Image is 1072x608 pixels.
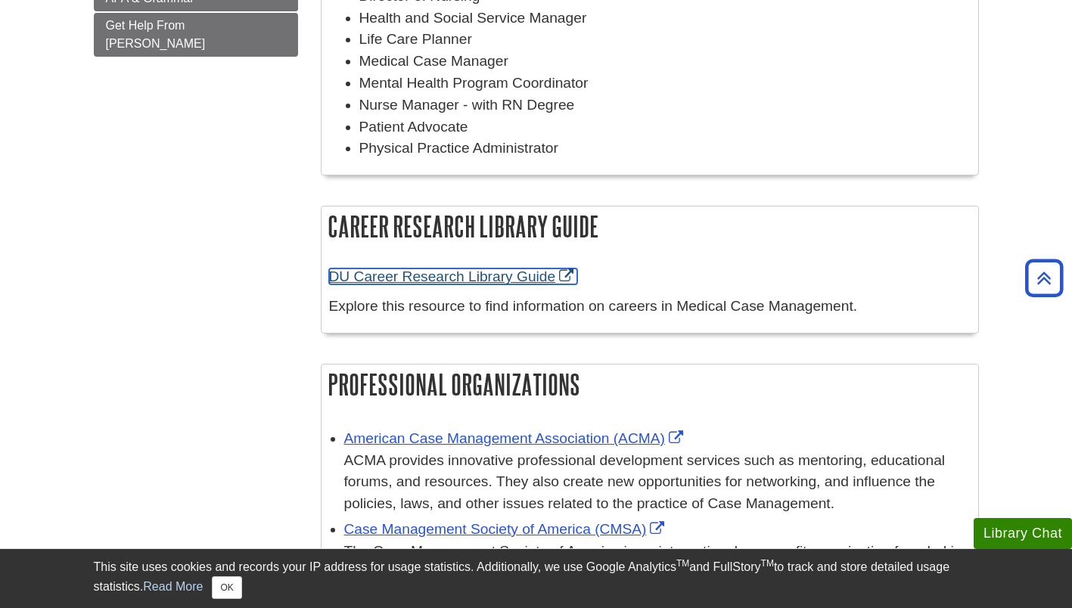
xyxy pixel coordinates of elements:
[359,73,971,95] li: Mental Health Program Coordinator
[359,95,971,116] li: Nurse Manager - with RN Degree
[212,576,241,599] button: Close
[344,521,669,537] a: Link opens in new window
[359,29,971,51] li: Life Care Planner
[359,51,971,73] li: Medical Case Manager
[359,116,971,138] li: Patient Advocate
[322,206,978,247] h2: Career Research Library Guide
[974,518,1072,549] button: Library Chat
[329,296,971,318] p: Explore this resource to find information on careers in Medical Case Management.
[143,580,203,593] a: Read More
[1020,268,1068,288] a: Back to Top
[344,450,971,515] div: ACMA provides innovative professional development services such as mentoring, educational forums,...
[359,8,971,29] li: Health and Social Service Manager
[94,558,979,599] div: This site uses cookies and records your IP address for usage statistics. Additionally, we use Goo...
[322,364,978,405] h2: Professional Organizations
[94,13,298,57] a: Get Help From [PERSON_NAME]
[359,138,971,160] li: Physical Practice Administrator
[344,430,687,446] a: Link opens in new window
[106,19,206,50] span: Get Help From [PERSON_NAME]
[329,268,578,284] a: Link opens in new window
[676,558,689,569] sup: TM
[761,558,774,569] sup: TM
[344,541,971,606] div: The Case Management Society of America is an international, non-profit organization founded in [D...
